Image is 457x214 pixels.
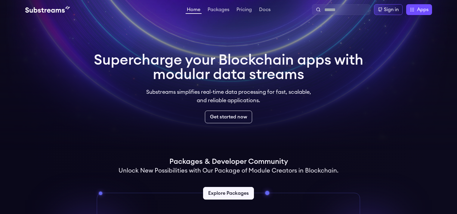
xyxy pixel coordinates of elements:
[258,7,272,13] a: Docs
[25,6,70,13] img: Substream's logo
[169,157,288,167] h1: Packages & Developer Community
[205,111,252,123] a: Get started now
[119,167,338,175] h2: Unlock New Possibilities with Our Package of Module Creators in Blockchain.
[186,7,202,14] a: Home
[384,6,399,13] div: Sign in
[203,187,254,200] a: Explore Packages
[94,53,363,82] h1: Supercharge your Blockchain apps with modular data streams
[142,88,315,105] p: Substreams simplifies real-time data processing for fast, scalable, and reliable applications.
[417,6,428,13] span: Apps
[206,7,230,13] a: Packages
[235,7,253,13] a: Pricing
[374,4,403,15] a: Sign in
